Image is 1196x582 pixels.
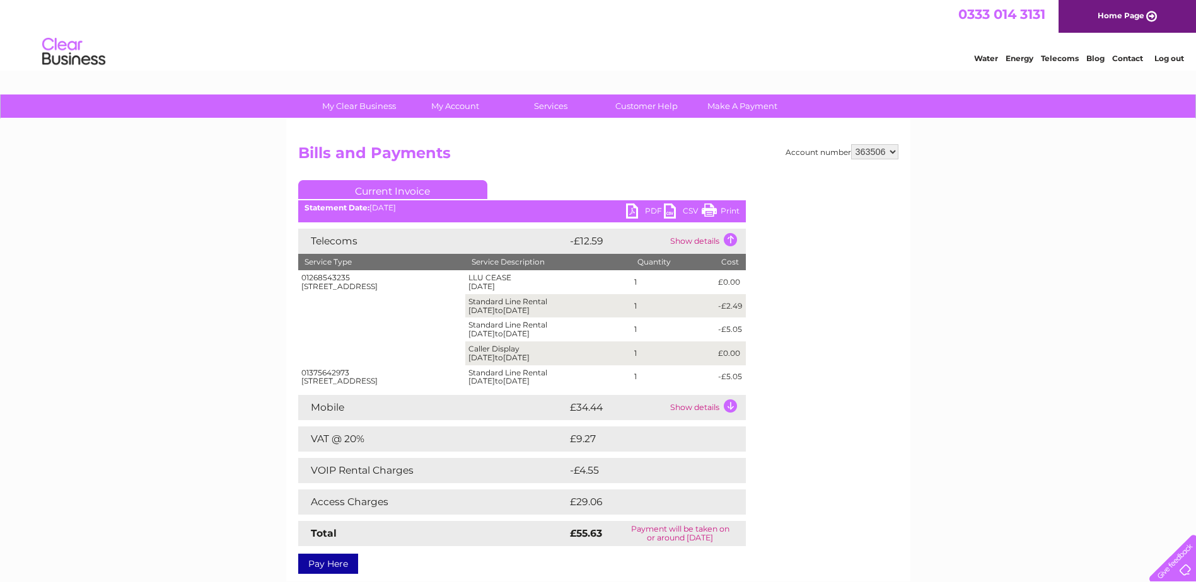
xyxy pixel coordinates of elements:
a: Telecoms [1041,54,1079,63]
span: to [495,329,503,338]
td: Access Charges [298,489,567,515]
td: £0.00 [715,270,745,294]
td: 1 [631,317,716,341]
b: Statement Date: [305,203,369,212]
td: Standard Line Rental [DATE] [DATE] [465,365,631,389]
div: 01375642973 [STREET_ADDRESS] [301,368,463,386]
td: Mobile [298,395,567,420]
a: Blog [1086,54,1105,63]
td: 1 [631,341,716,365]
td: 1 [631,294,716,318]
a: 0333 014 3131 [958,6,1045,22]
div: [DATE] [298,203,746,212]
img: logo.png [42,33,106,71]
a: Print [702,203,740,222]
strong: Total [311,527,337,539]
span: to [495,376,503,385]
th: Service Type [298,254,466,270]
a: Services [499,94,603,118]
td: 1 [631,365,716,389]
th: Quantity [631,254,716,270]
td: -£12.59 [567,229,667,254]
span: to [495,305,503,315]
a: Customer Help [595,94,699,118]
a: Contact [1112,54,1143,63]
a: My Account [403,94,507,118]
td: Show details [667,229,746,254]
td: Standard Line Rental [DATE] [DATE] [465,294,631,318]
a: Make A Payment [690,94,794,118]
a: Energy [1006,54,1033,63]
th: Service Description [465,254,631,270]
td: -£5.05 [715,365,745,389]
th: Cost [715,254,745,270]
a: My Clear Business [307,94,411,118]
td: Payment will be taken on or around [DATE] [615,521,746,546]
td: £29.06 [567,489,721,515]
td: -£4.55 [567,458,719,483]
td: -£2.49 [715,294,745,318]
td: VOIP Rental Charges [298,458,567,483]
div: Clear Business is a trading name of Verastar Limited (registered in [GEOGRAPHIC_DATA] No. 3667643... [301,7,897,61]
span: to [495,353,503,362]
td: £9.27 [567,426,716,452]
a: PDF [626,203,664,222]
td: 1 [631,270,716,294]
td: -£5.05 [715,317,745,341]
td: £0.00 [715,341,745,365]
a: Water [974,54,998,63]
a: CSV [664,203,702,222]
td: Standard Line Rental [DATE] [DATE] [465,317,631,341]
td: Telecoms [298,229,567,254]
td: VAT @ 20% [298,426,567,452]
td: £34.44 [567,395,667,420]
div: Account number [786,144,898,159]
td: Caller Display [DATE] [DATE] [465,341,631,365]
td: Show details [667,395,746,420]
a: Current Invoice [298,180,487,199]
a: Log out [1154,54,1184,63]
h2: Bills and Payments [298,144,898,168]
strong: £55.63 [570,527,602,539]
a: Pay Here [298,554,358,574]
div: 01268543235 [STREET_ADDRESS] [301,273,463,291]
td: LLU CEASE [DATE] [465,270,631,294]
